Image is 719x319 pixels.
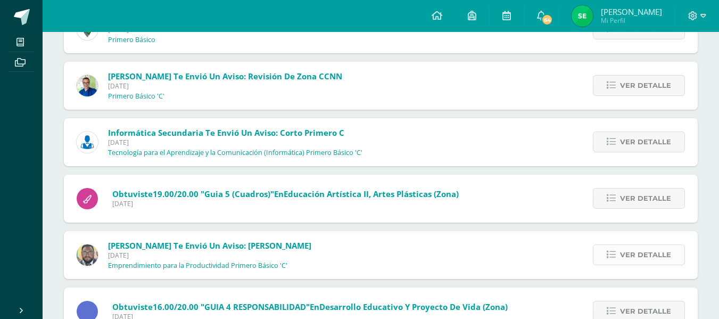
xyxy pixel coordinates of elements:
[620,132,671,152] span: Ver detalle
[319,301,508,312] span: Desarrollo Educativo y Proyecto de Vida (Zona)
[108,71,342,81] span: [PERSON_NAME] te envió un aviso: Revisión de zona CCNN
[108,149,362,157] p: Tecnología para el Aprendizaje y la Comunicación (Informática) Primero Básico 'C'
[620,189,671,208] span: Ver detalle
[153,189,199,199] span: 19.00/20.00
[108,240,311,251] span: [PERSON_NAME] te envió un aviso: [PERSON_NAME]
[201,189,274,199] span: "Guia 5 (cuadros)"
[620,76,671,95] span: Ver detalle
[77,75,98,96] img: 692ded2a22070436d299c26f70cfa591.png
[541,14,553,26] span: 64
[572,5,593,27] img: 44968dc20b0d3cc3d6797ce91ee8f3c8.png
[112,301,508,312] span: Obtuviste en
[153,301,199,312] span: 16.00/20.00
[201,301,310,312] span: "GUIA 4 RESPONSABILIDAD"
[108,261,287,270] p: Emprendimiento para la Productividad Primero Básico 'C'
[108,36,155,44] p: Primero Básico
[112,199,459,208] span: [DATE]
[112,189,459,199] span: Obtuviste en
[108,81,342,91] span: [DATE]
[601,16,662,25] span: Mi Perfil
[108,127,344,138] span: Informática Secundaria te envió un aviso: Corto Primero C
[77,244,98,266] img: 712781701cd376c1a616437b5c60ae46.png
[108,251,311,260] span: [DATE]
[108,92,164,101] p: Primero Básico 'C'
[77,132,98,153] img: 6ed6846fa57649245178fca9fc9a58dd.png
[601,6,662,17] span: [PERSON_NAME]
[620,245,671,265] span: Ver detalle
[108,138,362,147] span: [DATE]
[284,189,459,199] span: Educación Artística II, Artes Plásticas (Zona)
